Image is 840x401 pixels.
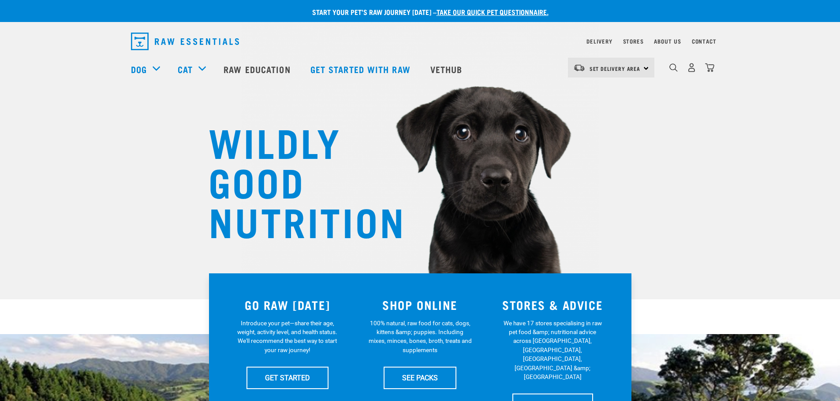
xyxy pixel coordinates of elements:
[131,63,147,76] a: Dog
[501,319,605,382] p: We have 17 stores specialising in raw pet food &amp; nutritional advice across [GEOGRAPHIC_DATA],...
[669,63,678,72] img: home-icon-1@2x.png
[687,63,696,72] img: user.png
[124,29,717,54] nav: dropdown navigation
[623,40,644,43] a: Stores
[437,10,549,14] a: take our quick pet questionnaire.
[246,367,329,389] a: GET STARTED
[302,52,422,87] a: Get started with Raw
[422,52,474,87] a: Vethub
[368,319,472,355] p: 100% natural, raw food for cats, dogs, kittens &amp; puppies. Including mixes, minces, bones, bro...
[384,367,456,389] a: SEE PACKS
[227,298,349,312] h3: GO RAW [DATE]
[131,33,239,50] img: Raw Essentials Logo
[705,63,714,72] img: home-icon@2x.png
[573,64,585,72] img: van-moving.png
[359,298,481,312] h3: SHOP ONLINE
[654,40,681,43] a: About Us
[178,63,193,76] a: Cat
[692,40,717,43] a: Contact
[235,319,339,355] p: Introduce your pet—share their age, weight, activity level, and health status. We'll recommend th...
[590,67,641,70] span: Set Delivery Area
[586,40,612,43] a: Delivery
[215,52,301,87] a: Raw Education
[492,298,614,312] h3: STORES & ADVICE
[209,121,385,240] h1: WILDLY GOOD NUTRITION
